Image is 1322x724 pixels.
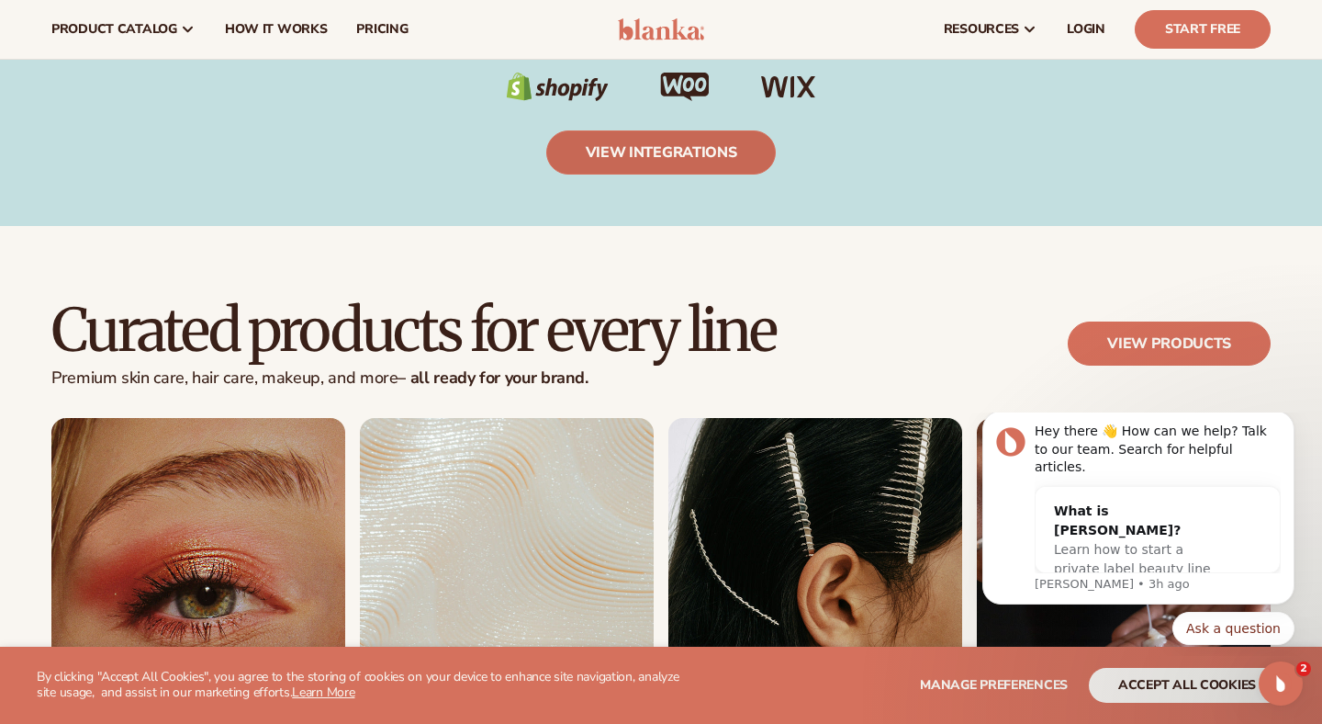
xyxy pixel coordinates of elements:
[51,368,776,389] p: Premium skin care, hair care, makeup, and more
[920,668,1068,703] button: Manage preferences
[81,74,288,200] div: What is [PERSON_NAME]?Learn how to start a private label beauty line with [PERSON_NAME]
[41,15,71,44] img: Profile image for Lee
[618,18,705,40] img: logo
[398,367,588,389] strong: – all ready for your brand.
[546,130,777,175] a: view integrations
[660,73,710,101] img: Shopify Image 21
[80,10,326,64] div: Hey there 👋 How can we help? Talk to our team. Search for helpful articles.
[1135,10,1271,49] a: Start Free
[944,22,1019,37] span: resources
[955,413,1322,656] iframe: Intercom notifications message
[51,300,776,361] h2: Curated products for every line
[761,76,816,98] img: Shopify Image 22
[80,10,326,161] div: Message content
[1296,662,1311,676] span: 2
[1089,668,1285,703] button: accept all cookies
[28,199,340,232] div: Quick reply options
[80,164,326,180] p: Message from Lee, sent 3h ago
[218,199,340,232] button: Quick reply: Ask a question
[920,676,1068,694] span: Manage preferences
[292,684,354,701] a: Learn More
[1067,22,1105,37] span: LOGIN
[51,22,177,37] span: product catalog
[1068,322,1271,366] a: View products
[225,22,328,37] span: How It Works
[99,130,256,183] span: Learn how to start a private label beauty line with [PERSON_NAME]
[356,22,408,37] span: pricing
[1259,662,1303,706] iframe: Intercom live chat
[99,89,270,128] div: What is [PERSON_NAME]?
[506,73,610,102] img: Shopify Image 20
[37,670,690,701] p: By clicking "Accept All Cookies", you agree to the storing of cookies on your device to enhance s...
